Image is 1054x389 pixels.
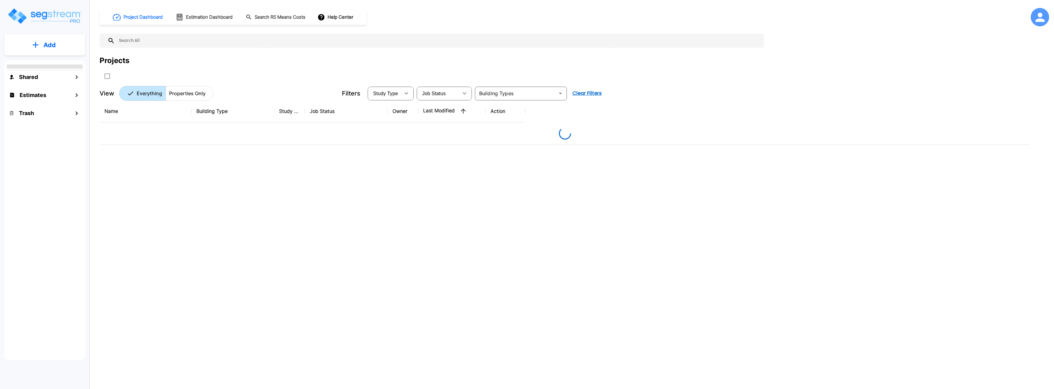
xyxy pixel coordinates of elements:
[19,73,38,81] h1: Shared
[369,85,400,102] div: Select
[556,89,565,98] button: Open
[7,7,82,25] img: Logo
[570,87,604,99] button: Clear Filters
[173,11,236,24] button: Estimation Dashboard
[243,11,309,23] button: Search RS Means Costs
[342,89,360,98] p: Filters
[101,70,113,82] button: SelectAll
[165,86,213,101] button: Properties Only
[418,100,486,122] th: Last Modified
[100,100,191,122] th: Name
[100,89,114,98] p: View
[274,100,305,122] th: Study Type
[20,91,46,99] h1: Estimates
[477,89,555,98] input: Building Types
[19,109,34,117] h1: Trash
[169,90,206,97] p: Properties Only
[191,100,274,122] th: Building Type
[119,86,213,101] div: Platform
[110,10,166,24] button: Project Dashboard
[44,40,56,50] p: Add
[115,34,761,48] input: Search All
[186,14,233,21] h1: Estimation Dashboard
[422,91,446,96] span: Job Status
[119,86,166,101] button: Everything
[418,85,458,102] div: Select
[373,91,398,96] span: Study Type
[486,100,525,122] th: Action
[4,36,85,54] button: Add
[388,100,418,122] th: Owner
[255,14,305,21] h1: Search RS Means Costs
[137,90,162,97] p: Everything
[316,11,356,23] button: Help Center
[100,55,129,66] div: Projects
[305,100,388,122] th: Job Status
[123,14,163,21] h1: Project Dashboard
